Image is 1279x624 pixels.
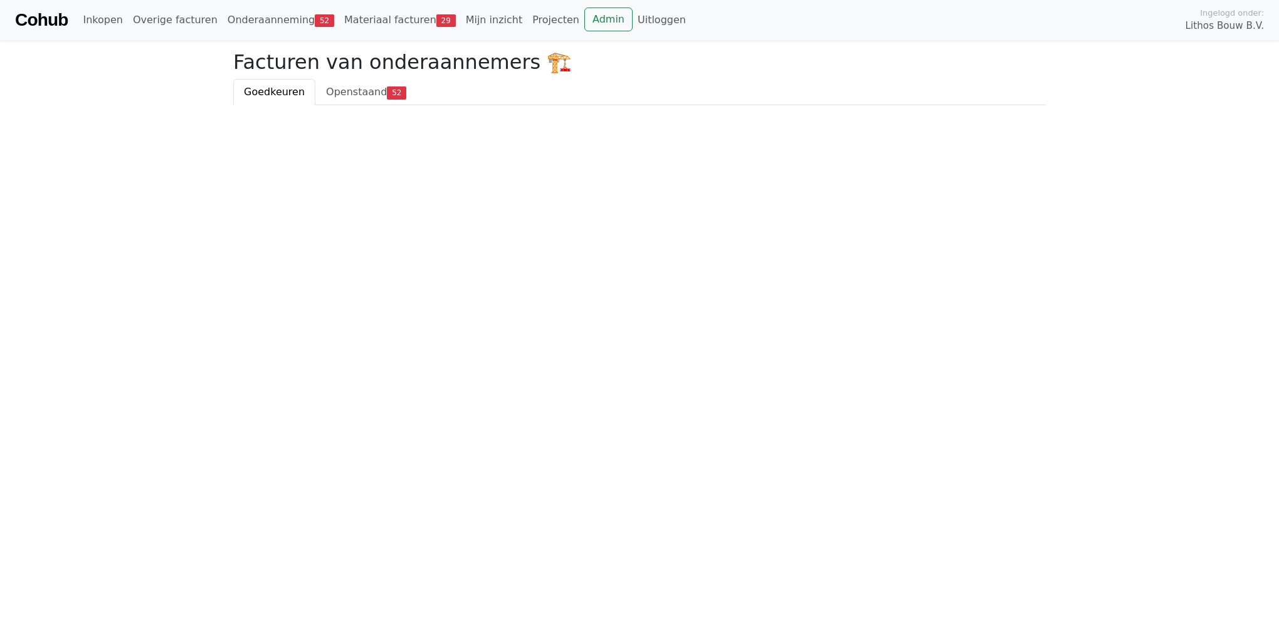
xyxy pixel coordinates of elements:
[233,79,315,105] a: Goedkeuren
[223,8,339,33] a: Onderaanneming52
[315,79,417,105] a: Openstaand52
[233,50,1046,74] h2: Facturen van onderaannemers 🏗️
[1200,7,1264,19] span: Ingelogd onder:
[527,8,584,33] a: Projecten
[315,14,334,27] span: 52
[436,14,456,27] span: 29
[633,8,691,33] a: Uitloggen
[128,8,223,33] a: Overige facturen
[584,8,633,31] a: Admin
[326,86,387,98] span: Openstaand
[387,86,406,99] span: 52
[15,5,68,35] a: Cohub
[244,86,305,98] span: Goedkeuren
[78,8,127,33] a: Inkopen
[1186,19,1264,33] span: Lithos Bouw B.V.
[339,8,461,33] a: Materiaal facturen29
[461,8,528,33] a: Mijn inzicht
